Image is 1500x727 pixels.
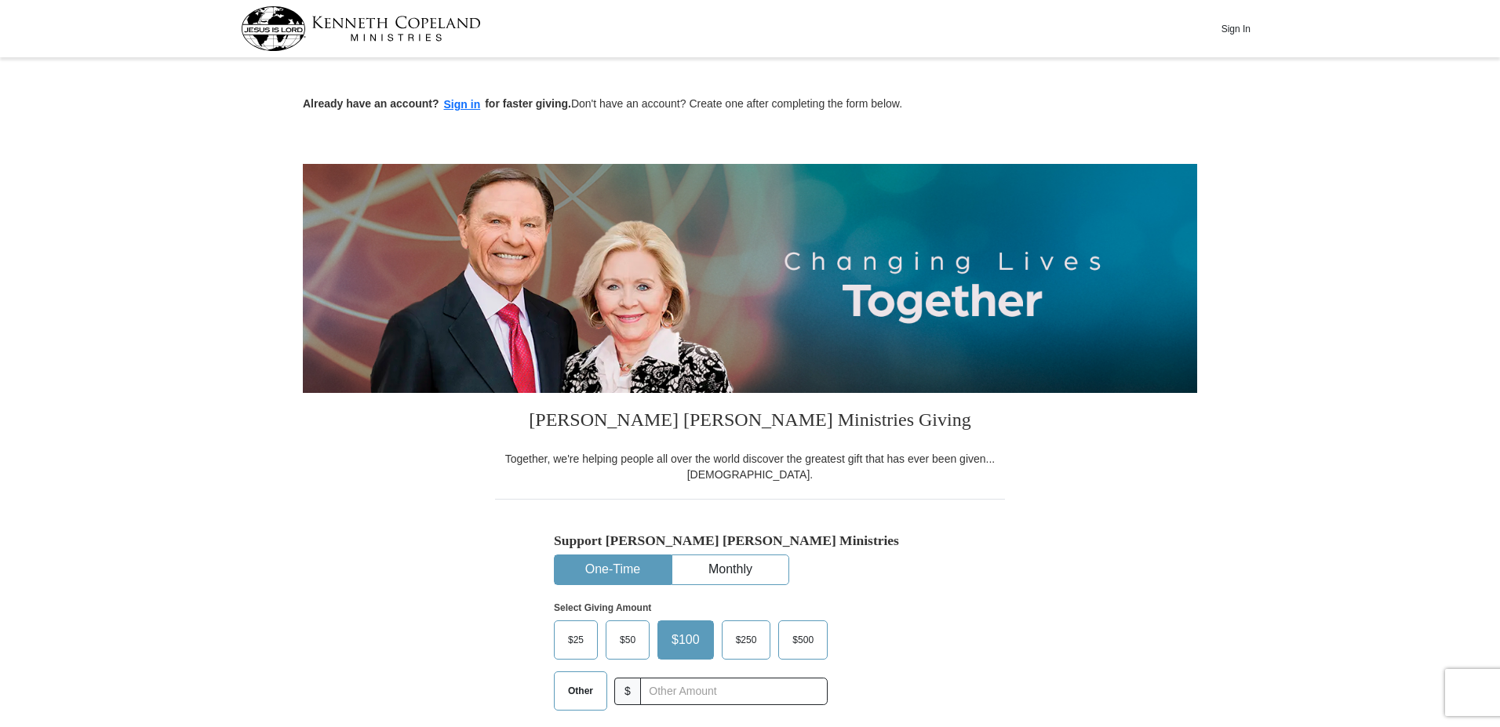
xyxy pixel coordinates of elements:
img: kcm-header-logo.svg [241,6,481,51]
span: $500 [785,628,821,652]
span: Other [560,679,601,703]
span: $50 [612,628,643,652]
span: $250 [728,628,765,652]
button: Sign in [439,96,486,114]
input: Other Amount [640,678,828,705]
button: Monthly [672,555,788,584]
span: $25 [560,628,592,652]
span: $100 [664,628,708,652]
button: One-Time [555,555,671,584]
span: $ [614,678,641,705]
strong: Already have an account? for faster giving. [303,97,571,110]
h3: [PERSON_NAME] [PERSON_NAME] Ministries Giving [495,393,1005,451]
div: Together, we're helping people all over the world discover the greatest gift that has ever been g... [495,451,1005,482]
button: Sign In [1212,16,1259,41]
p: Don't have an account? Create one after completing the form below. [303,96,1197,114]
h5: Support [PERSON_NAME] [PERSON_NAME] Ministries [554,533,946,549]
strong: Select Giving Amount [554,602,651,613]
